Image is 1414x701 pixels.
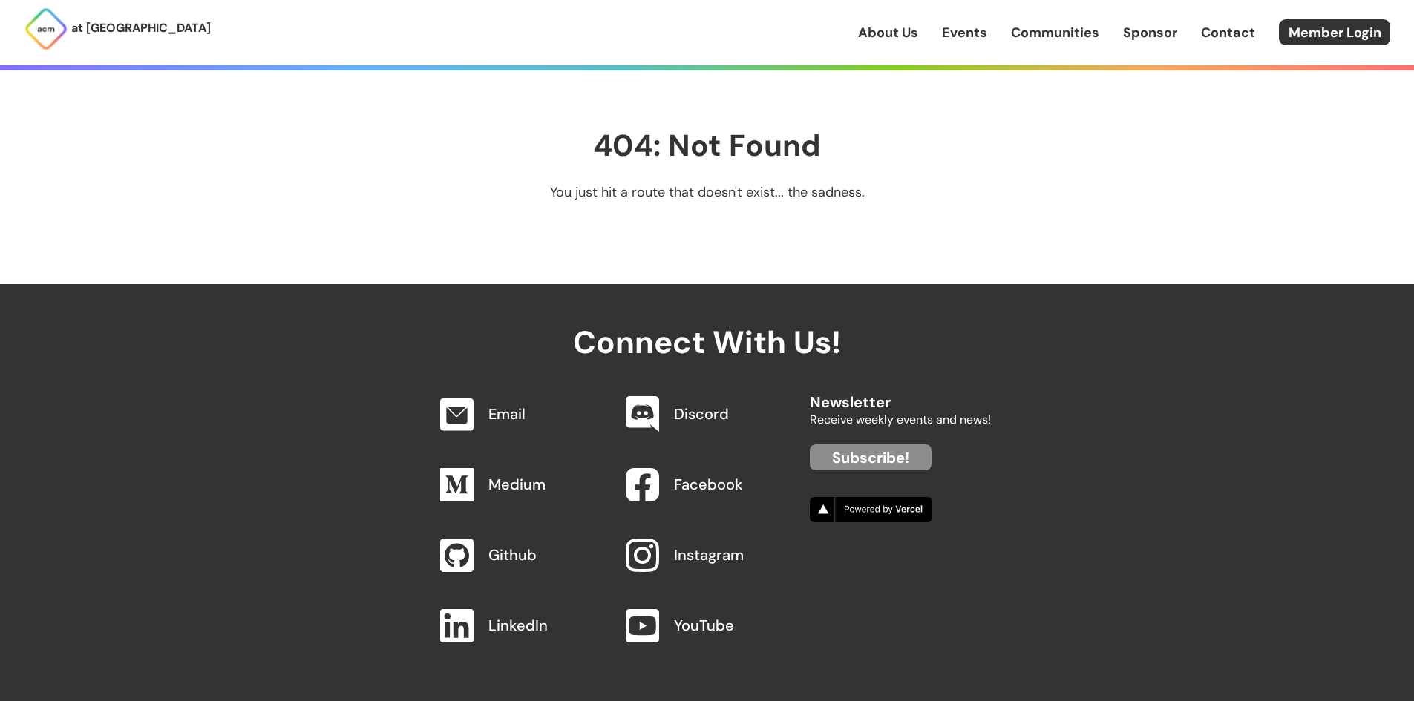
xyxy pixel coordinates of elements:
[674,404,729,424] a: Discord
[626,396,659,433] img: Discord
[810,444,932,470] a: Subscribe!
[1279,19,1390,45] a: Member Login
[626,539,659,572] img: Instagram
[488,475,546,494] a: Medium
[1201,23,1255,42] a: Contact
[351,182,1064,202] p: You just hit a route that doesn't exist... the sadness.
[674,475,743,494] a: Facebook
[424,284,991,360] h2: Connect With Us!
[674,545,744,565] a: Instagram
[858,23,918,42] a: About Us
[440,398,474,431] img: Email
[810,379,991,410] h2: Newsletter
[440,609,474,642] img: LinkedIn
[488,404,526,424] a: Email
[24,7,211,51] a: at [GEOGRAPHIC_DATA]
[942,23,987,42] a: Events
[626,468,659,501] img: Facebook
[674,616,734,635] a: YouTube
[440,539,474,572] img: Github
[488,616,548,635] a: LinkedIn
[351,130,1064,163] h1: 404: Not Found
[626,609,659,642] img: YouTube
[488,545,537,565] a: Github
[71,19,211,38] p: at [GEOGRAPHIC_DATA]
[1123,23,1177,42] a: Sponsor
[440,468,474,501] img: Medium
[810,497,932,522] img: Vercel
[24,7,68,51] img: ACM Logo
[810,410,991,430] p: Receive weekly events and news!
[1011,23,1099,42] a: Communities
